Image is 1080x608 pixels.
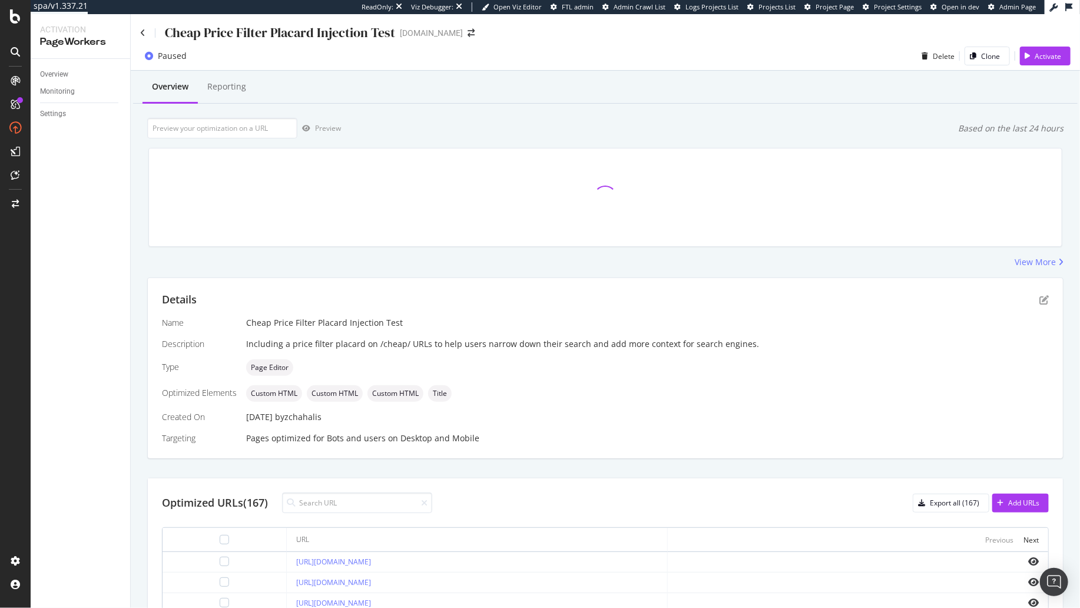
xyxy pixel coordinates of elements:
[614,2,665,11] span: Admin Crawl List
[246,385,302,402] div: neutral label
[140,29,145,37] a: Click to go back
[315,123,341,133] div: Preview
[400,432,479,444] div: Desktop and Mobile
[1008,498,1039,508] div: Add URLs
[551,2,594,12] a: FTL admin
[275,411,322,423] div: by zchahalis
[158,50,187,62] div: Paused
[985,533,1013,547] button: Previous
[372,390,419,397] span: Custom HTML
[40,24,121,35] div: Activation
[917,47,955,65] button: Delete
[433,390,447,397] span: Title
[246,432,1049,444] div: Pages optimized for on
[282,493,432,513] input: Search URL
[1028,577,1039,587] i: eye
[913,494,989,513] button: Export all (167)
[992,494,1049,513] button: Add URLs
[562,2,594,11] span: FTL admin
[428,385,452,402] div: neutral label
[863,2,922,12] a: Project Settings
[147,118,297,138] input: Preview your optimization on a URL
[251,390,297,397] span: Custom HTML
[296,534,309,545] div: URL
[162,495,268,511] div: Optimized URLs (167)
[362,2,393,12] div: ReadOnly:
[152,81,188,92] div: Overview
[874,2,922,11] span: Project Settings
[312,390,358,397] span: Custom HTML
[307,385,363,402] div: neutral label
[40,108,122,120] a: Settings
[988,2,1036,12] a: Admin Page
[1015,256,1056,268] div: View More
[758,2,796,11] span: Projects List
[1028,557,1039,566] i: eye
[674,2,738,12] a: Logs Projects List
[297,119,341,138] button: Preview
[246,359,293,376] div: neutral label
[482,2,542,12] a: Open Viz Editor
[1028,598,1039,607] i: eye
[40,68,68,81] div: Overview
[816,2,854,11] span: Project Page
[747,2,796,12] a: Projects List
[207,81,246,92] div: Reporting
[411,2,453,12] div: Viz Debugger:
[965,47,1010,65] button: Clone
[958,123,1064,134] div: Based on the last 24 hours
[40,85,75,98] div: Monitoring
[162,387,237,399] div: Optimized Elements
[296,557,371,567] a: [URL][DOMAIN_NAME]
[1023,533,1039,547] button: Next
[1020,47,1071,65] button: Activate
[985,535,1013,545] div: Previous
[162,361,237,373] div: Type
[468,29,475,37] div: arrow-right-arrow-left
[165,24,395,42] div: Cheap Price Filter Placard Injection Test
[930,498,979,508] div: Export all (167)
[602,2,665,12] a: Admin Crawl List
[400,27,463,39] div: [DOMAIN_NAME]
[40,85,122,98] a: Monitoring
[367,385,423,402] div: neutral label
[246,338,1049,350] div: Including a price filter placard on /cheap/ URLs to help users narrow down their search and add m...
[1039,295,1049,305] div: pen-to-square
[685,2,738,11] span: Logs Projects List
[40,68,122,81] a: Overview
[999,2,1036,11] span: Admin Page
[251,364,289,371] span: Page Editor
[296,577,371,587] a: [URL][DOMAIN_NAME]
[493,2,542,11] span: Open Viz Editor
[162,292,197,308] div: Details
[40,35,121,49] div: PageWorkers
[246,317,1049,329] div: Cheap Price Filter Placard Injection Test
[981,51,1000,61] div: Clone
[942,2,979,11] span: Open in dev
[162,338,237,350] div: Description
[804,2,854,12] a: Project Page
[296,598,371,608] a: [URL][DOMAIN_NAME]
[327,432,386,444] div: Bots and users
[933,51,955,61] div: Delete
[162,432,237,444] div: Targeting
[162,317,237,329] div: Name
[162,411,237,423] div: Created On
[40,108,66,120] div: Settings
[1040,568,1068,596] div: Open Intercom Messenger
[1023,535,1039,545] div: Next
[246,411,1049,423] div: [DATE]
[1035,51,1061,61] div: Activate
[1015,256,1064,268] a: View More
[930,2,979,12] a: Open in dev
